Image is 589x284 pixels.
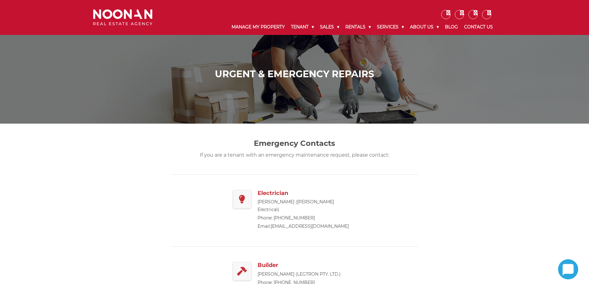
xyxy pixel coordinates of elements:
a: Manage My Property [228,19,288,35]
a: Rentals [342,19,374,35]
a: Services [374,19,407,35]
p: Phone: [PHONE_NUMBER] [258,214,356,222]
a: Contact Us [461,19,496,35]
h3: Builder [258,262,349,269]
p: [PERSON_NAME] (LEGTRON PTY. LTD.) [258,270,349,278]
p: [PERSON_NAME] ([PERSON_NAME] Electrical) [258,198,356,214]
h1: Urgent & Emergency Repairs [95,69,494,80]
h3: Electrician [258,190,356,197]
a: Sales [317,19,342,35]
img: Noonan Real Estate Agency [93,9,152,26]
a: [EMAIL_ADDRESS][DOMAIN_NAME] [271,223,349,229]
a: About Us [407,19,442,35]
a: Blog [442,19,461,35]
h2: Emergency Contacts [186,139,403,148]
p: Email: [258,223,356,230]
a: Tenant [288,19,317,35]
p: If you are a tenant with an emergency maintenance request, please contact: [186,151,403,159]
